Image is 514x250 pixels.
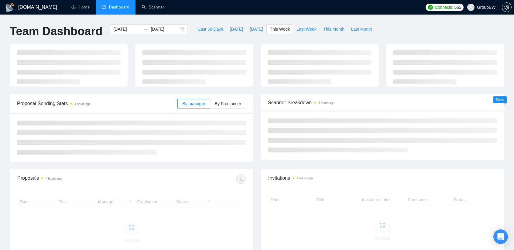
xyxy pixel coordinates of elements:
h1: Team Dashboard [10,24,102,38]
a: homeHome [71,5,90,10]
button: setting [502,2,512,12]
span: [DATE] [250,26,263,32]
span: to [143,27,148,32]
span: By Freelancer [215,101,241,106]
span: Invitations [268,174,497,182]
span: setting [502,5,511,10]
span: This Month [323,26,344,32]
time: 4 hours ago [318,101,334,105]
span: Last Month [351,26,372,32]
span: By manager [182,101,205,106]
button: Last 30 Days [195,24,226,34]
input: Start date [113,26,141,32]
time: 4 hours ago [74,102,91,106]
img: logo [5,3,15,12]
span: [DATE] [230,26,243,32]
span: 565 [454,4,461,11]
span: Last Week [296,26,317,32]
a: setting [502,5,512,10]
span: New [496,97,504,102]
div: Open Intercom Messenger [493,229,508,244]
span: Scanner Breakdown [268,99,497,106]
span: Dashboard [109,5,129,10]
button: [DATE] [246,24,266,34]
img: upwork-logo.png [428,5,433,10]
button: Last Month [348,24,375,34]
span: Proposal Sending Stats [17,100,177,107]
a: searchScanner [142,5,164,10]
button: This Week [266,24,293,34]
span: swap-right [143,27,148,32]
button: [DATE] [226,24,246,34]
button: Last Week [293,24,320,34]
span: user [469,5,473,9]
span: This Week [270,26,290,32]
span: dashboard [102,5,106,9]
div: Proposals [17,174,132,184]
button: This Month [320,24,348,34]
time: 4 hours ago [297,177,313,180]
span: Last 30 Days [198,26,223,32]
span: Connects: [435,4,453,11]
time: 4 hours ago [46,177,62,180]
input: End date [151,26,178,32]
